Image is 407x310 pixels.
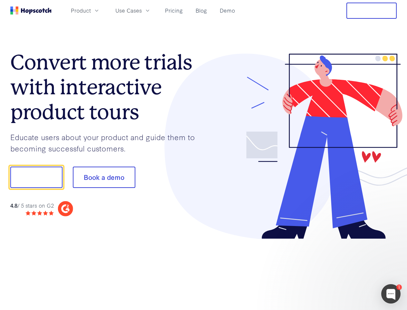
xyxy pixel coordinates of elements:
button: Free Trial [346,3,397,19]
p: Educate users about your product and guide them to becoming successful customers. [10,131,204,154]
button: Use Cases [111,5,155,16]
a: Pricing [162,5,185,16]
a: Demo [217,5,237,16]
span: Use Cases [115,6,142,15]
a: Home [10,6,52,15]
div: / 5 stars on G2 [10,201,54,210]
a: Blog [193,5,209,16]
div: 1 [396,284,402,290]
strong: 4.8 [10,201,17,209]
button: Book a demo [73,167,135,188]
button: Show me! [10,167,63,188]
span: Product [71,6,91,15]
h1: Convert more trials with interactive product tours [10,50,204,124]
button: Product [67,5,104,16]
